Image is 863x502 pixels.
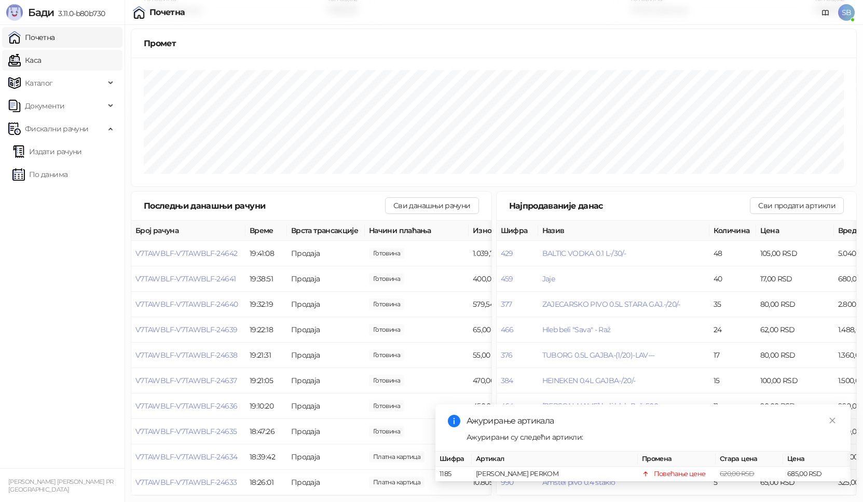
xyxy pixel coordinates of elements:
span: 450,00 [369,400,404,412]
button: 459 [501,274,513,283]
a: Документација [817,4,834,21]
button: V7TAWBLF-V7TAWBLF-24637 [135,376,237,385]
span: 65,00 [369,324,404,335]
small: [PERSON_NAME] [PERSON_NAME] PR [GEOGRAPHIC_DATA] [8,478,114,493]
div: Најпродаваније данас [509,199,750,212]
td: 65,00 RSD [469,317,546,343]
span: 620,00 RSD [720,470,755,478]
button: [PERSON_NAME] beli hleb Raž, 500 gr [542,401,668,411]
td: 17 [709,343,756,368]
td: 685,00 RSD [783,467,851,482]
span: Бади [28,6,54,19]
span: HEINEKEN 0.4L GAJBA-/20/- [542,376,636,385]
div: Ажурирање артикала [467,415,838,427]
button: V7TAWBLF-V7TAWBLF-24634 [135,452,237,462]
td: 18:47:26 [245,419,287,444]
th: Број рачуна [131,221,245,241]
td: Продаја [287,394,365,419]
td: 24 [709,317,756,343]
td: Продаја [287,470,365,495]
div: Последњи данашњи рачуни [144,199,385,212]
td: 15 [709,368,756,394]
td: Продаја [287,444,365,470]
td: 450,00 RSD [469,394,546,419]
th: Цена [756,221,834,241]
td: 48 [709,241,756,266]
span: 579,54 [369,299,404,310]
th: Артикал [472,452,638,467]
td: Продаја [287,241,365,266]
button: Сви продати артикли [750,197,844,214]
td: 19:32:19 [245,292,287,317]
button: 466 [501,325,514,334]
button: V7TAWBLF-V7TAWBLF-24641 [135,274,236,283]
td: 400,00 RSD [469,266,546,292]
th: Стара цена [716,452,783,467]
button: Сви данашњи рачуни [385,197,478,214]
div: Почетна [149,8,185,17]
th: Износ [469,221,546,241]
a: Издати рачуни [12,141,82,162]
img: Logo [6,4,23,21]
span: 470,00 [369,375,404,386]
div: Ажурирани су следећи артикли: [467,431,838,443]
span: 55,00 [369,349,404,361]
span: V7TAWBLF-V7TAWBLF-24640 [135,300,238,309]
button: BALTIC VODKA 0.1 L-/30/- [542,249,626,258]
span: Документи [25,96,64,116]
td: Продаја [287,317,365,343]
span: SB [838,4,855,21]
span: ZAJECARSKO PIVO 0.5L STARA GAJ.-/20/- [542,300,680,309]
button: V7TAWBLF-V7TAWBLF-24636 [135,401,237,411]
th: Промена [638,452,716,467]
button: 376 [501,350,513,360]
span: info-circle [448,415,460,427]
span: V7TAWBLF-V7TAWBLF-24633 [135,478,237,487]
td: 90,00 RSD [756,394,834,419]
td: 19:21:05 [245,368,287,394]
button: V7TAWBLF-V7TAWBLF-24642 [135,249,237,258]
button: TUBORG 0.5L GAJBA-(1/20)-LAV--- [542,350,655,360]
td: 1185 [435,467,472,482]
th: Цена [783,452,851,467]
span: 400,00 [369,273,404,284]
td: 470,00 RSD [469,368,546,394]
td: 579,54 RSD [469,292,546,317]
button: Hleb beli "Sava" - Raž [542,325,611,334]
span: close [829,417,836,424]
button: Jaje [542,274,555,283]
a: Каса [8,50,41,71]
th: Време [245,221,287,241]
span: 230,00 [369,451,424,463]
span: Каталог [25,73,53,93]
td: Продаја [287,368,365,394]
td: Продаја [287,343,365,368]
th: Шифра [497,221,538,241]
td: 1.039,75 RSD [469,241,546,266]
td: Продаја [287,292,365,317]
td: 17,00 RSD [756,266,834,292]
span: 3.11.0-b80b730 [54,9,105,18]
th: Начини плаћања [365,221,469,241]
div: Промет [144,37,844,50]
span: 98,00 [369,426,404,437]
th: Шифра [435,452,472,467]
th: Назив [538,221,709,241]
td: 35 [709,292,756,317]
a: По данима [12,164,67,185]
span: 10.805,58 [369,477,424,488]
td: 80,00 RSD [756,343,834,368]
button: V7TAWBLF-V7TAWBLF-24635 [135,427,237,436]
button: V7TAWBLF-V7TAWBLF-24639 [135,325,237,334]
button: 429 [501,249,513,258]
